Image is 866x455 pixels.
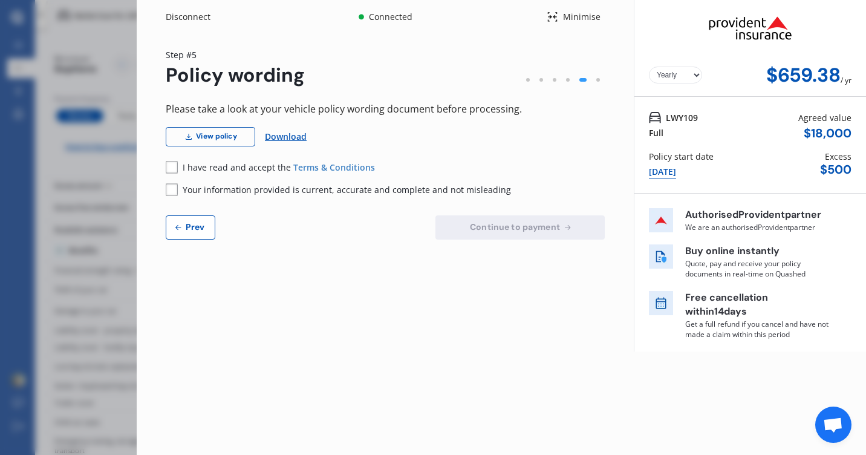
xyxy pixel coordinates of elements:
[558,11,605,23] div: Minimise
[293,162,375,173] a: Terms & Conditions
[183,162,293,173] span: I have read and accept the
[649,291,673,315] img: free cancel icon
[183,184,511,195] span: Your information provided is current, accurate and complete and not misleading
[183,222,207,232] span: Prev
[265,127,307,146] a: Download
[666,111,698,124] span: LWY109
[804,126,851,140] div: $ 18,000
[649,244,673,269] img: buy online icon
[766,64,841,87] div: $659.38
[685,208,830,222] p: Authorised Provident partner
[685,258,830,279] p: Quote, pay and receive your policy documents in real-time on Quashed
[649,126,663,139] div: Full
[467,222,562,232] span: Continue to payment
[825,150,851,163] div: Excess
[815,407,851,443] div: Open chat
[685,244,830,258] p: Buy online instantly
[841,64,851,87] div: / yr
[649,208,673,232] img: insurer icon
[166,11,224,23] div: Disconnect
[689,5,812,51] img: Provident.png
[166,127,255,146] a: View policy
[685,319,830,339] p: Get a full refund if you cancel and have not made a claim within this period
[685,222,830,232] p: We are an authorised Provident partner
[166,101,605,117] div: Please take a look at your vehicle policy wording document before processing.
[649,165,676,178] div: [DATE]
[798,111,851,124] div: Agreed value
[435,215,605,240] button: Continue to payment
[166,64,305,87] div: Policy wording
[166,215,215,240] button: Prev
[820,163,851,177] div: $ 500
[649,150,714,163] div: Policy start date
[166,48,305,61] div: Step # 5
[366,11,414,23] div: Connected
[685,291,830,319] p: Free cancellation within 14 days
